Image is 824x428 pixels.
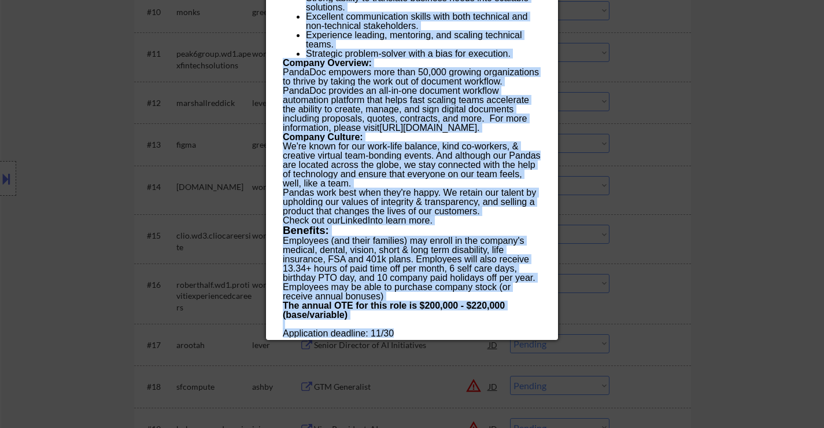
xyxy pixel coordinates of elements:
[283,224,329,236] strong: Benefits:
[283,236,541,301] p: Employees (and their families) may enroll in the company's medical, dental, vision, short & long ...
[341,215,376,225] a: LinkedIn
[477,123,479,133] span: .
[283,301,505,320] strong: The annual OTE for this role is $200,000 - $220,000 (base/variable)
[283,215,341,225] span: Check out our
[306,49,541,58] li: Strategic problem-solver with a bias for execution.
[379,123,477,133] a: [URL][DOMAIN_NAME]
[306,31,541,49] li: Experience leading, mentoring, and scaling technical teams.
[283,58,372,68] strong: Company Overview:
[283,141,541,188] span: We're known for our work-life balance, kind co-workers, & creative virtual team-bonding events. A...
[283,188,536,216] span: Pandas work best when they're happy. We retain our talent by upholding our values of integrity & ...
[283,67,539,133] span: PandaDoc empowers more than 50,000 growing organizations to thrive by taking the work out of docu...
[375,215,433,225] span: to learn more.
[306,12,541,31] li: Excellent communication skills with both technical and non-technical stakeholders.
[283,320,541,338] p: Application deadline: 11/30
[283,132,363,142] strong: Company Culture:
